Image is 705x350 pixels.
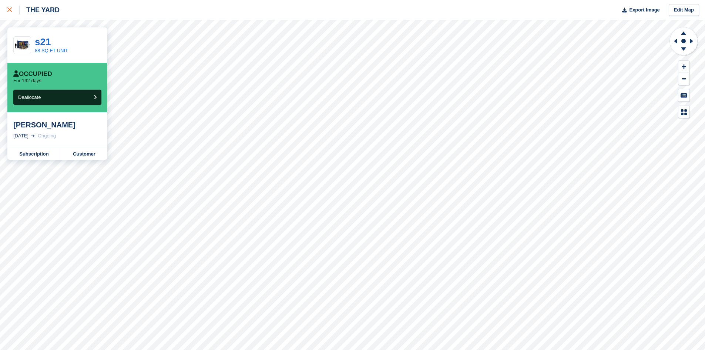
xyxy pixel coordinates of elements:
[678,89,689,101] button: Keyboard Shortcuts
[13,90,101,105] button: Deallocate
[13,78,41,84] p: For 192 days
[18,94,41,100] span: Deallocate
[678,61,689,73] button: Zoom In
[61,148,107,160] a: Customer
[13,120,101,129] div: [PERSON_NAME]
[7,148,61,160] a: Subscription
[629,6,659,14] span: Export Image
[35,36,51,47] a: s21
[678,73,689,85] button: Zoom Out
[13,70,52,78] div: Occupied
[38,132,56,140] div: Ongoing
[35,48,68,53] a: 88 SQ FT UNIT
[31,134,35,137] img: arrow-right-light-icn-cde0832a797a2874e46488d9cf13f60e5c3a73dbe684e267c42b8395dfbc2abf.svg
[14,39,31,52] img: 80-sqft-container.jpg
[618,4,660,16] button: Export Image
[669,4,699,16] a: Edit Map
[678,106,689,118] button: Map Legend
[20,6,60,14] div: THE YARD
[13,132,28,140] div: [DATE]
